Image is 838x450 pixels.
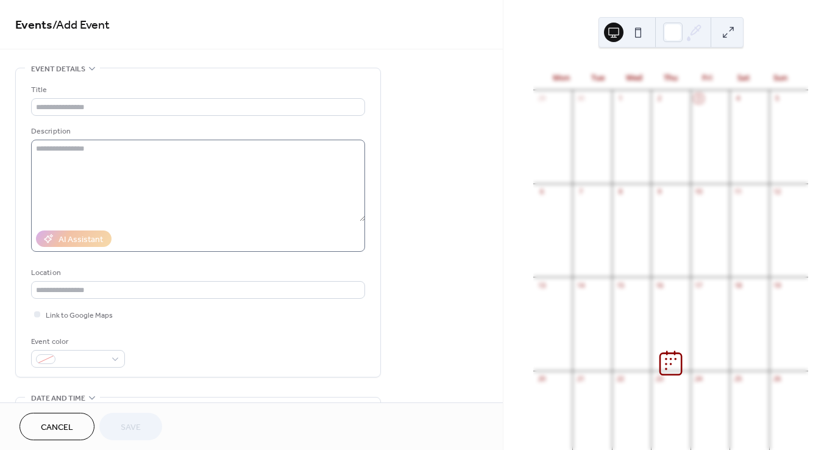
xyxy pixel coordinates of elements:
div: 26 [773,374,782,384]
div: 2 [655,94,664,103]
span: / Add Event [52,13,110,37]
div: 13 [537,280,546,290]
div: 22 [616,374,625,384]
span: Link to Google Maps [46,309,113,322]
div: 4 [733,94,742,103]
div: 5 [773,94,782,103]
span: Event details [31,63,85,76]
div: Wed [616,66,653,90]
div: 20 [537,374,546,384]
div: 21 [576,374,585,384]
div: 15 [616,280,625,290]
div: 17 [694,280,703,290]
a: Events [15,13,52,37]
div: 3 [694,94,703,103]
div: 7 [576,187,585,196]
div: 25 [733,374,742,384]
div: 8 [616,187,625,196]
div: Tue [580,66,616,90]
div: Description [31,125,363,138]
div: Event color [31,335,123,348]
div: 6 [537,187,546,196]
span: Cancel [41,421,73,434]
div: 14 [576,280,585,290]
div: 10 [694,187,703,196]
div: 16 [655,280,664,290]
div: Location [31,266,363,279]
div: Sat [725,66,762,90]
div: Sun [762,66,798,90]
div: 23 [655,374,664,384]
div: Thu [653,66,689,90]
div: 11 [733,187,742,196]
span: Date and time [31,392,85,405]
button: Cancel [20,413,94,440]
div: 18 [733,280,742,290]
div: 19 [773,280,782,290]
div: 9 [655,187,664,196]
div: 30 [576,94,585,103]
div: 1 [616,94,625,103]
div: 24 [694,374,703,384]
div: Title [31,84,363,96]
div: Fri [689,66,725,90]
div: 29 [537,94,546,103]
div: 12 [773,187,782,196]
div: Mon [543,66,580,90]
